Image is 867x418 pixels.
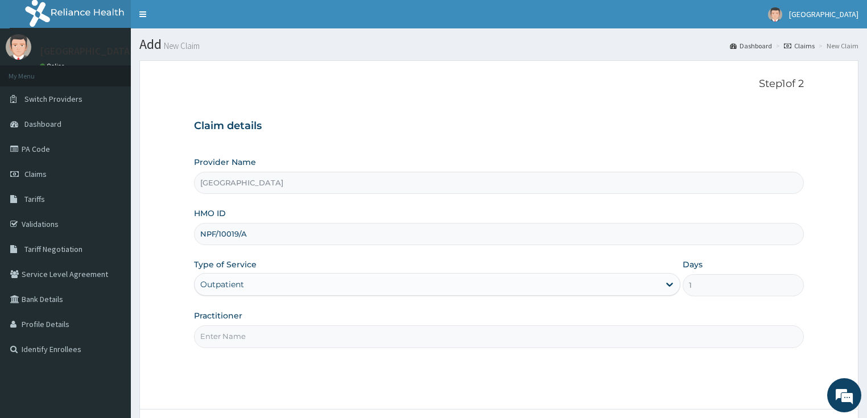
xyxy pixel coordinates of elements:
[730,41,772,51] a: Dashboard
[194,78,804,90] p: Step 1 of 2
[200,279,244,290] div: Outpatient
[768,7,782,22] img: User Image
[40,46,134,56] p: [GEOGRAPHIC_DATA]
[784,41,815,51] a: Claims
[24,244,82,254] span: Tariff Negotiation
[139,37,858,52] h1: Add
[816,41,858,51] li: New Claim
[40,62,67,70] a: Online
[194,208,226,219] label: HMO ID
[24,119,61,129] span: Dashboard
[683,259,703,270] label: Days
[194,325,804,347] input: Enter Name
[24,169,47,179] span: Claims
[194,310,242,321] label: Practitioner
[789,9,858,19] span: [GEOGRAPHIC_DATA]
[194,223,804,245] input: Enter HMO ID
[24,94,82,104] span: Switch Providers
[194,120,804,133] h3: Claim details
[194,156,256,168] label: Provider Name
[24,194,45,204] span: Tariffs
[162,42,200,50] small: New Claim
[6,34,31,60] img: User Image
[194,259,257,270] label: Type of Service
